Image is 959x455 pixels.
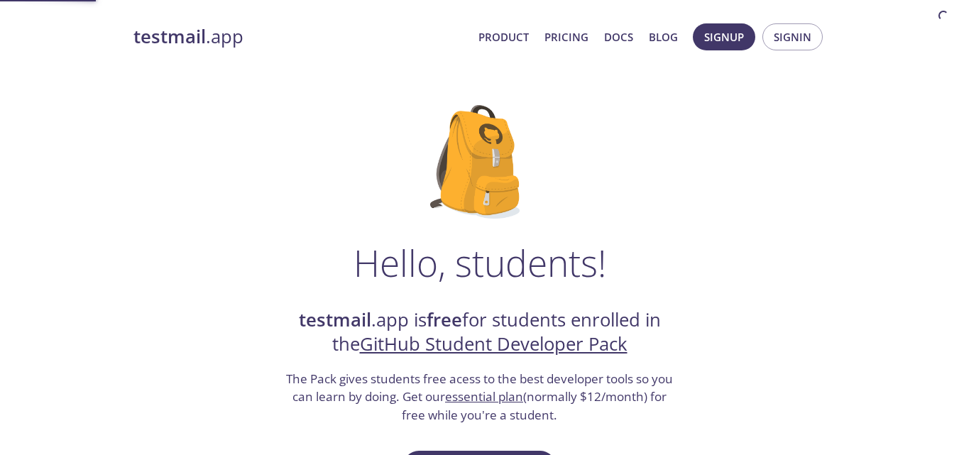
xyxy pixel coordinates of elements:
h1: Hello, students! [354,241,606,284]
a: Product [478,28,529,46]
a: testmail.app [133,25,467,49]
span: Signup [704,28,744,46]
button: Signin [762,23,823,50]
a: essential plan [445,388,523,405]
img: github-student-backpack.png [430,105,529,219]
strong: testmail [299,307,371,332]
h2: .app is for students enrolled in the [285,308,675,357]
a: GitHub Student Developer Pack [360,331,628,356]
a: Blog [649,28,678,46]
button: Signup [693,23,755,50]
a: Docs [604,28,633,46]
a: Pricing [544,28,588,46]
span: Signin [774,28,811,46]
strong: testmail [133,24,206,49]
h3: The Pack gives students free acess to the best developer tools so you can learn by doing. Get our... [285,370,675,424]
strong: free [427,307,462,332]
